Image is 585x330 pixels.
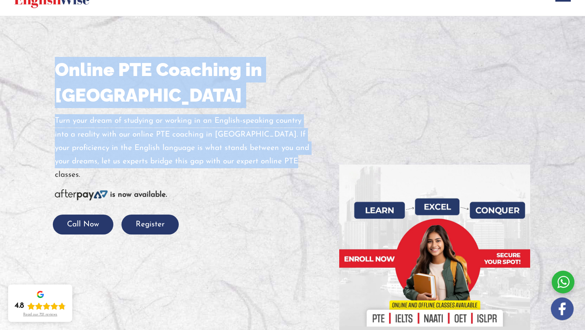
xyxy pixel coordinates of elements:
[551,297,574,320] img: white-facebook.png
[23,313,57,317] div: Read our 721 reviews
[55,189,108,200] img: Afterpay-Logo
[55,57,327,108] h1: Online PTE Coaching in [GEOGRAPHIC_DATA]
[15,301,24,311] div: 4.8
[15,301,66,311] div: Rating: 4.8 out of 5
[53,221,113,228] a: Call Now
[121,221,179,228] a: Register
[110,191,167,199] b: is now available.
[55,114,327,182] p: Turn your dream of studying or working in an English-speaking country into a reality with our onl...
[53,215,113,234] button: Call Now
[121,215,179,234] button: Register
